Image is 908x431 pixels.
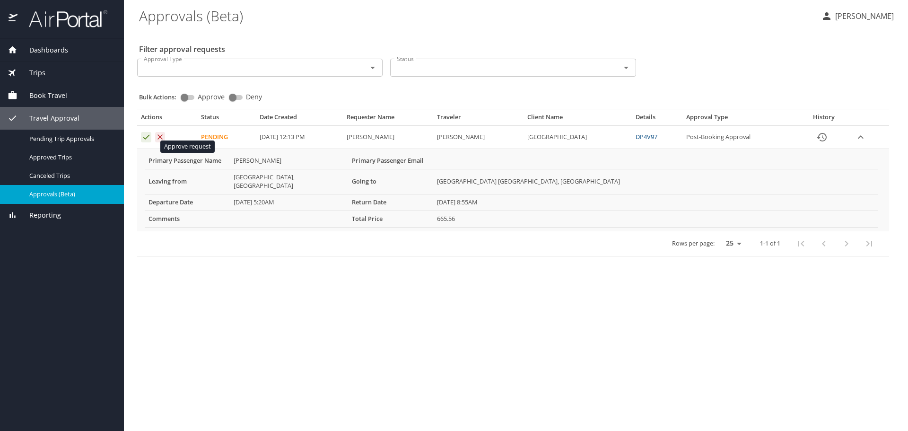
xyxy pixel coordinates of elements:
[798,113,850,125] th: History
[145,169,230,194] th: Leaving from
[198,94,225,100] span: Approve
[197,126,256,149] td: Pending
[17,68,45,78] span: Trips
[760,240,780,246] p: 1-1 of 1
[524,126,632,149] td: [GEOGRAPHIC_DATA]
[139,93,184,101] p: Bulk Actions:
[682,113,798,125] th: Approval Type
[811,126,833,149] button: History
[17,113,79,123] span: Travel Approval
[366,61,379,74] button: Open
[29,153,113,162] span: Approved Trips
[139,42,225,57] h2: Filter approval requests
[343,126,433,149] td: [PERSON_NAME]
[433,126,524,149] td: [PERSON_NAME]
[433,169,878,194] td: [GEOGRAPHIC_DATA] [GEOGRAPHIC_DATA], [GEOGRAPHIC_DATA]
[348,211,433,227] th: Total Price
[348,194,433,211] th: Return Date
[197,113,256,125] th: Status
[17,90,67,101] span: Book Travel
[832,10,894,22] p: [PERSON_NAME]
[29,190,113,199] span: Approvals (Beta)
[137,113,889,256] table: Approval table
[155,132,166,142] button: Deny request
[29,171,113,180] span: Canceled Trips
[433,211,878,227] td: 665.56
[29,134,113,143] span: Pending Trip Approvals
[817,8,898,25] button: [PERSON_NAME]
[230,153,348,169] td: [PERSON_NAME]
[246,94,262,100] span: Deny
[672,240,715,246] p: Rows per page:
[18,9,107,28] img: airportal-logo.png
[620,61,633,74] button: Open
[230,194,348,211] td: [DATE] 5:20AM
[682,126,798,149] td: Post-Booking Approval
[343,113,433,125] th: Requester Name
[145,153,230,169] th: Primary Passenger Name
[256,113,342,125] th: Date Created
[718,236,745,250] select: rows per page
[348,169,433,194] th: Going to
[9,9,18,28] img: icon-airportal.png
[230,169,348,194] td: [GEOGRAPHIC_DATA], [GEOGRAPHIC_DATA]
[632,113,682,125] th: Details
[433,113,524,125] th: Traveler
[145,211,230,227] th: Comments
[433,194,878,211] td: [DATE] 8:55AM
[636,132,657,141] a: DP4V97
[145,194,230,211] th: Departure Date
[256,126,342,149] td: [DATE] 12:13 PM
[137,113,197,125] th: Actions
[145,153,878,228] table: More info for approvals
[17,210,61,220] span: Reporting
[348,153,433,169] th: Primary Passenger Email
[139,1,813,30] h1: Approvals (Beta)
[524,113,632,125] th: Client Name
[854,130,868,144] button: expand row
[17,45,68,55] span: Dashboards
